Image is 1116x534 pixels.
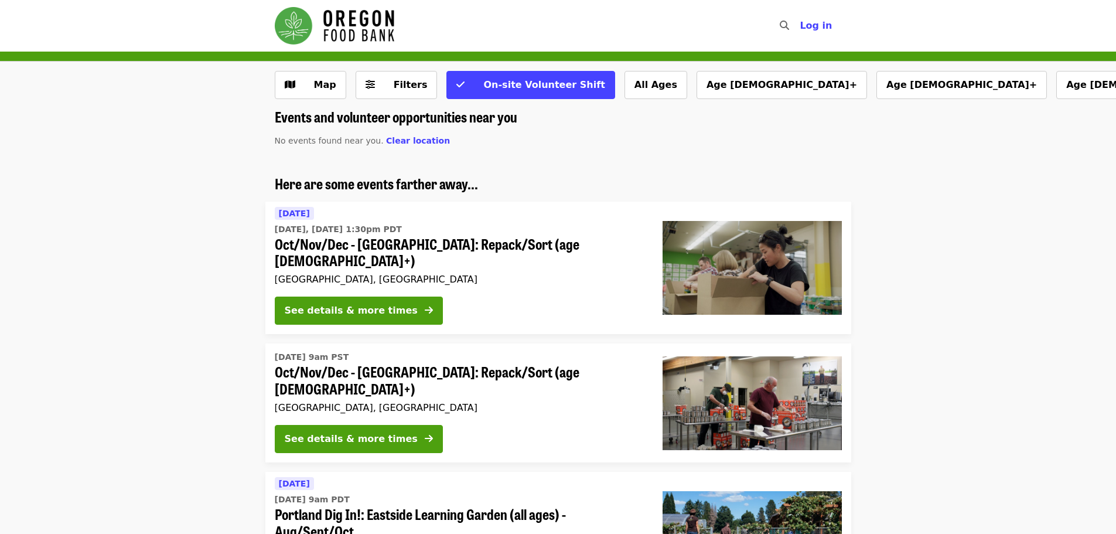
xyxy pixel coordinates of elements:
[456,79,465,90] i: check icon
[275,402,644,413] div: [GEOGRAPHIC_DATA], [GEOGRAPHIC_DATA]
[275,297,443,325] button: See details & more times
[275,71,346,99] button: Show map view
[446,71,615,99] button: On-site Volunteer Shift
[265,202,851,335] a: See details for "Oct/Nov/Dec - Portland: Repack/Sort (age 8+)"
[275,223,402,236] time: [DATE], [DATE] 1:30pm PDT
[285,304,418,318] div: See details & more times
[366,79,375,90] i: sliders-h icon
[275,274,644,285] div: [GEOGRAPHIC_DATA], [GEOGRAPHIC_DATA]
[780,20,789,31] i: search icon
[265,343,851,462] a: See details for "Oct/Nov/Dec - Portland: Repack/Sort (age 16+)"
[285,432,418,446] div: See details & more times
[663,221,842,315] img: Oct/Nov/Dec - Portland: Repack/Sort (age 8+) organized by Oregon Food Bank
[314,79,336,90] span: Map
[279,209,310,218] span: [DATE]
[386,136,450,145] span: Clear location
[275,425,443,453] button: See details & more times
[275,494,350,506] time: [DATE] 9am PDT
[876,71,1047,99] button: Age [DEMOGRAPHIC_DATA]+
[275,7,394,45] img: Oregon Food Bank - Home
[663,356,842,450] img: Oct/Nov/Dec - Portland: Repack/Sort (age 16+) organized by Oregon Food Bank
[275,351,349,363] time: [DATE] 9am PST
[275,106,517,127] span: Events and volunteer opportunities near you
[697,71,867,99] button: Age [DEMOGRAPHIC_DATA]+
[275,173,478,193] span: Here are some events farther away...
[386,135,450,147] button: Clear location
[279,479,310,488] span: [DATE]
[285,79,295,90] i: map icon
[425,433,433,444] i: arrow-right icon
[275,136,384,145] span: No events found near you.
[275,363,644,397] span: Oct/Nov/Dec - [GEOGRAPHIC_DATA]: Repack/Sort (age [DEMOGRAPHIC_DATA]+)
[800,20,832,31] span: Log in
[790,14,841,38] button: Log in
[275,236,644,270] span: Oct/Nov/Dec - [GEOGRAPHIC_DATA]: Repack/Sort (age [DEMOGRAPHIC_DATA]+)
[394,79,428,90] span: Filters
[425,305,433,316] i: arrow-right icon
[483,79,605,90] span: On-site Volunteer Shift
[356,71,438,99] button: Filters (0 selected)
[624,71,687,99] button: All Ages
[796,12,806,40] input: Search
